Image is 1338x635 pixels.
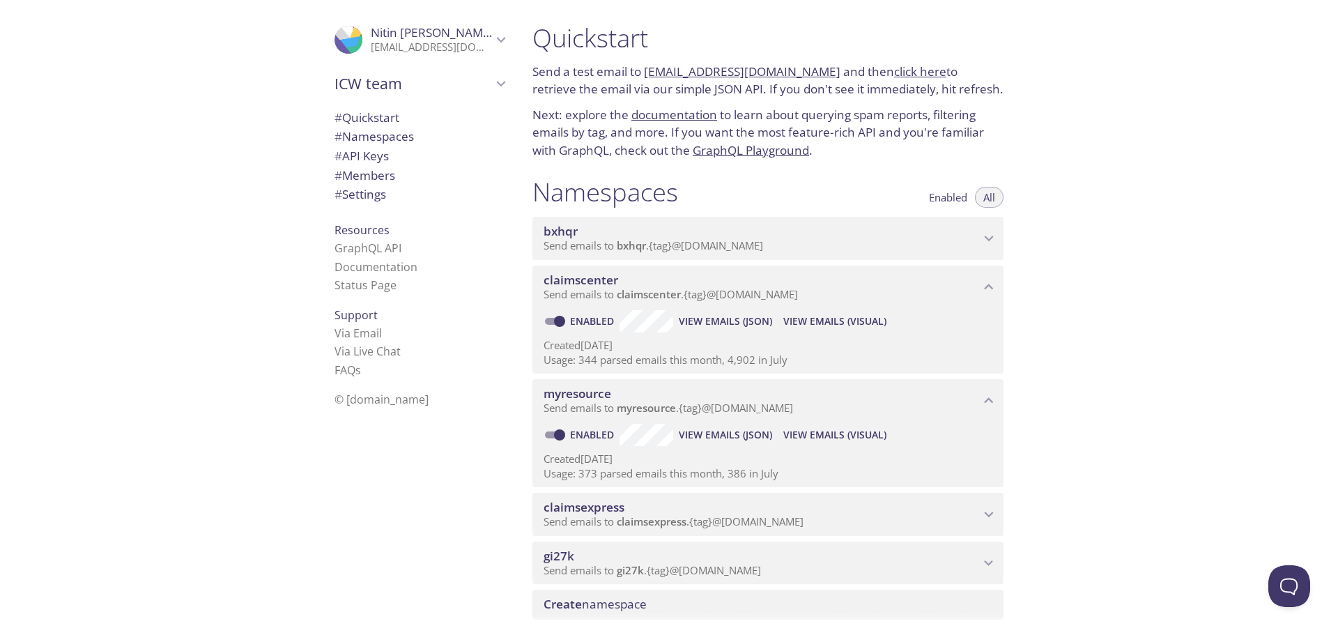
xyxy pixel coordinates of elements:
[544,272,618,288] span: claimscenter
[568,428,620,441] a: Enabled
[334,74,492,93] span: ICW team
[783,427,886,443] span: View Emails (Visual)
[617,514,686,528] span: claimsexpress
[544,385,611,401] span: myresource
[617,401,676,415] span: myresource
[921,187,976,208] button: Enabled
[334,109,342,125] span: #
[323,66,516,102] div: ICW team
[544,338,992,353] p: Created [DATE]
[334,167,395,183] span: Members
[323,127,516,146] div: Namespaces
[544,596,647,612] span: namespace
[617,287,681,301] span: claimscenter
[532,217,1003,260] div: bxhqr namespace
[334,277,397,293] a: Status Page
[693,142,809,158] a: GraphQL Playground
[532,590,1003,619] div: Create namespace
[631,107,717,123] a: documentation
[544,287,798,301] span: Send emails to . {tag} @[DOMAIN_NAME]
[544,514,803,528] span: Send emails to . {tag} @[DOMAIN_NAME]
[673,310,778,332] button: View Emails (JSON)
[544,548,574,564] span: gi27k
[323,185,516,204] div: Team Settings
[334,109,399,125] span: Quickstart
[323,108,516,128] div: Quickstart
[334,326,382,341] a: Via Email
[544,499,624,515] span: claimsexpress
[617,238,646,252] span: bxhqr
[334,128,414,144] span: Namespaces
[544,353,992,367] p: Usage: 344 parsed emails this month, 4,902 in July
[532,379,1003,422] div: myresource namespace
[568,314,620,328] a: Enabled
[334,186,386,202] span: Settings
[532,63,1003,98] p: Send a test email to and then to retrieve the email via our simple JSON API. If you don't see it ...
[355,362,361,378] span: s
[371,40,492,54] p: [EMAIL_ADDRESS][DOMAIN_NAME]
[334,167,342,183] span: #
[334,307,378,323] span: Support
[544,596,582,612] span: Create
[334,240,401,256] a: GraphQL API
[334,222,390,238] span: Resources
[544,452,992,466] p: Created [DATE]
[323,17,516,63] div: Nitin Jindal
[975,187,1003,208] button: All
[544,563,761,577] span: Send emails to . {tag} @[DOMAIN_NAME]
[644,63,840,79] a: [EMAIL_ADDRESS][DOMAIN_NAME]
[532,542,1003,585] div: gi27k namespace
[532,266,1003,309] div: claimscenter namespace
[532,493,1003,536] div: claimsexpress namespace
[783,313,886,330] span: View Emails (Visual)
[532,106,1003,160] p: Next: explore the to learn about querying spam reports, filtering emails by tag, and more. If you...
[679,427,772,443] span: View Emails (JSON)
[323,146,516,166] div: API Keys
[778,424,892,446] button: View Emails (Visual)
[334,362,361,378] a: FAQ
[334,128,342,144] span: #
[532,176,678,208] h1: Namespaces
[544,238,763,252] span: Send emails to . {tag} @[DOMAIN_NAME]
[679,313,772,330] span: View Emails (JSON)
[544,223,578,239] span: bxhqr
[334,392,429,407] span: © [DOMAIN_NAME]
[334,186,342,202] span: #
[334,148,389,164] span: API Keys
[1268,565,1310,607] iframe: Help Scout Beacon - Open
[371,24,494,40] span: Nitin [PERSON_NAME]
[673,424,778,446] button: View Emails (JSON)
[544,401,793,415] span: Send emails to . {tag} @[DOMAIN_NAME]
[778,310,892,332] button: View Emails (Visual)
[334,148,342,164] span: #
[532,22,1003,54] h1: Quickstart
[894,63,946,79] a: click here
[334,344,401,359] a: Via Live Chat
[334,259,417,275] a: Documentation
[617,563,644,577] span: gi27k
[323,166,516,185] div: Members
[544,466,992,481] p: Usage: 373 parsed emails this month, 386 in July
